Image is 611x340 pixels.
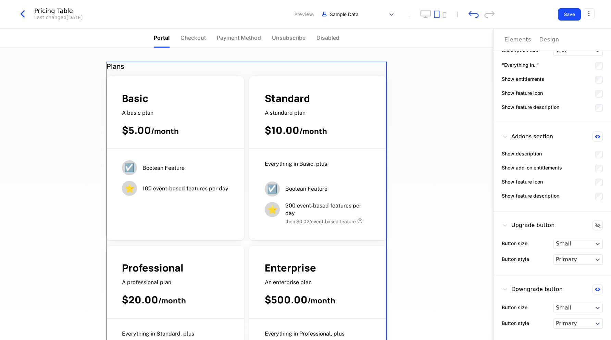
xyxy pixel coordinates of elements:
span: Unsubscribe [272,34,305,42]
label: Show add-on entitlements [502,164,562,171]
span: Basic [122,91,148,105]
span: 200 event-based features per day [285,202,371,217]
div: Elements [504,36,531,44]
div: Pricing Table [34,8,83,14]
div: Addons section [502,131,553,142]
div: undo [469,11,479,18]
span: $500.00 [265,293,335,306]
span: Payment Method [217,34,261,42]
span: Everything in Professional, plus [265,330,345,337]
span: Standard [265,91,310,105]
span: ☑️ [122,160,137,175]
span: 100 event-based features per day [142,185,228,192]
div: Upgrade button [502,220,554,230]
sub: / month [299,126,327,136]
label: Show feature icon [502,178,543,185]
label: Show feature icon [502,89,543,97]
div: Design [539,36,559,44]
span: Boolean Feature [142,164,185,172]
sub: / month [158,295,186,306]
span: Boolean Feature [285,185,327,193]
span: Checkout [180,34,206,42]
span: Portal [154,34,170,42]
i: billing threshold [356,217,364,225]
span: ⭐ [122,181,137,196]
span: Everything in Basic, plus [265,161,327,167]
span: Enterprise [265,261,316,275]
span: A standard plan [265,110,305,116]
span: A basic plan [122,110,153,116]
label: Button size [502,304,527,311]
button: tablet [434,10,440,18]
span: ⭐ [265,202,280,217]
div: redo [484,11,495,18]
span: Professional [122,261,184,275]
sub: / month [308,295,335,306]
label: Button style [502,319,529,327]
span: $20.00 [122,293,186,306]
button: Save [558,8,581,21]
span: $5.00 [122,123,179,137]
button: desktop [420,10,431,18]
label: Button style [502,255,529,263]
label: Show description [502,150,542,157]
span: Plans [107,62,124,71]
span: $10.00 [265,123,327,137]
label: “Everything in..” [502,61,539,68]
label: Show feature description [502,192,559,199]
sub: / month [151,126,179,136]
span: Disabled [316,34,339,42]
button: Select action [584,8,595,19]
span: then $0.02 / event-based feature [285,218,356,225]
button: mobile [442,12,446,18]
label: Button size [502,240,527,247]
div: Choose Sub Page [504,29,600,51]
label: Show entitlements [502,75,544,83]
span: Preview: [295,11,314,18]
span: Everything in Standard, plus [122,330,194,337]
span: An enterprise plan [265,279,312,286]
span: ☑️ [265,181,280,197]
label: Show feature description [502,103,559,111]
div: Last changed [DATE] [34,14,83,21]
span: A professional plan [122,279,171,286]
div: Downgrade button [502,284,563,294]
